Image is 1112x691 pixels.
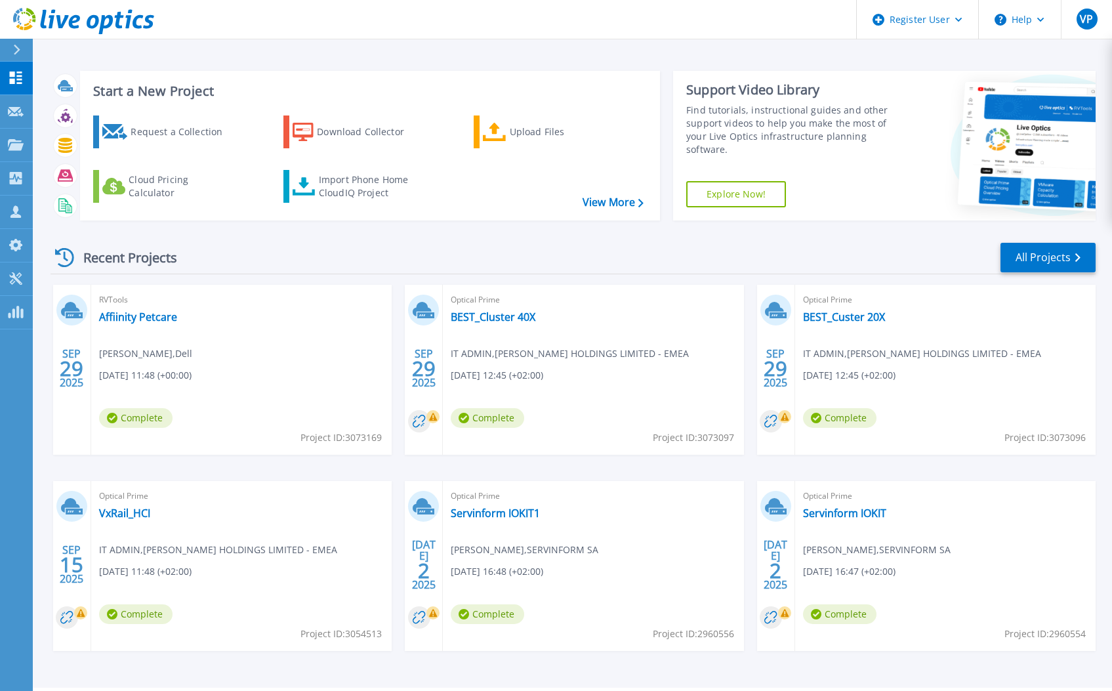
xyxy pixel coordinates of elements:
[99,408,173,428] span: Complete
[451,368,543,383] span: [DATE] 12:45 (+02:00)
[93,115,239,148] a: Request a Collection
[59,345,84,392] div: SEP 2025
[686,181,786,207] a: Explore Now!
[451,408,524,428] span: Complete
[803,507,886,520] a: Servinform IOKIT
[510,119,615,145] div: Upload Files
[317,119,422,145] div: Download Collector
[99,507,150,520] a: VxRail_HCI
[763,345,788,392] div: SEP 2025
[451,310,535,324] a: BEST_Cluster 40X
[1000,243,1096,272] a: All Projects
[129,173,234,199] div: Cloud Pricing Calculator
[93,84,643,98] h3: Start a New Project
[99,346,192,361] span: [PERSON_NAME] , Dell
[583,196,644,209] a: View More
[803,346,1041,361] span: IT ADMIN , [PERSON_NAME] HOLDINGS LIMITED - EMEA
[653,430,734,445] span: Project ID: 3073097
[451,293,735,307] span: Optical Prime
[451,346,689,361] span: IT ADMIN , [PERSON_NAME] HOLDINGS LIMITED - EMEA
[770,565,781,576] span: 2
[283,115,430,148] a: Download Collector
[474,115,620,148] a: Upload Files
[451,543,598,557] span: [PERSON_NAME] , SERVINFORM SA
[411,541,436,589] div: [DATE] 2025
[686,104,900,156] div: Find tutorials, instructional guides and other support videos to help you make the most of your L...
[99,489,384,503] span: Optical Prime
[803,543,951,557] span: [PERSON_NAME] , SERVINFORM SA
[451,489,735,503] span: Optical Prime
[803,489,1088,503] span: Optical Prime
[99,310,177,324] a: Affiinity Petcare
[764,363,787,374] span: 29
[60,559,83,570] span: 15
[803,310,885,324] a: BEST_Custer 20X
[60,363,83,374] span: 29
[1004,430,1086,445] span: Project ID: 3073096
[99,293,384,307] span: RVTools
[412,363,436,374] span: 29
[99,604,173,624] span: Complete
[300,627,382,641] span: Project ID: 3054513
[763,541,788,589] div: [DATE] 2025
[451,564,543,579] span: [DATE] 16:48 (+02:00)
[418,565,430,576] span: 2
[803,293,1088,307] span: Optical Prime
[319,173,421,199] div: Import Phone Home CloudIQ Project
[93,170,239,203] a: Cloud Pricing Calculator
[59,541,84,589] div: SEP 2025
[803,604,876,624] span: Complete
[803,408,876,428] span: Complete
[1004,627,1086,641] span: Project ID: 2960554
[300,430,382,445] span: Project ID: 3073169
[451,507,540,520] a: Servinform IOKIT1
[686,81,900,98] div: Support Video Library
[451,604,524,624] span: Complete
[51,241,195,274] div: Recent Projects
[653,627,734,641] span: Project ID: 2960556
[99,368,192,383] span: [DATE] 11:48 (+00:00)
[131,119,236,145] div: Request a Collection
[803,564,896,579] span: [DATE] 16:47 (+02:00)
[803,368,896,383] span: [DATE] 12:45 (+02:00)
[99,564,192,579] span: [DATE] 11:48 (+02:00)
[1080,14,1093,24] span: VP
[411,345,436,392] div: SEP 2025
[99,543,337,557] span: IT ADMIN , [PERSON_NAME] HOLDINGS LIMITED - EMEA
